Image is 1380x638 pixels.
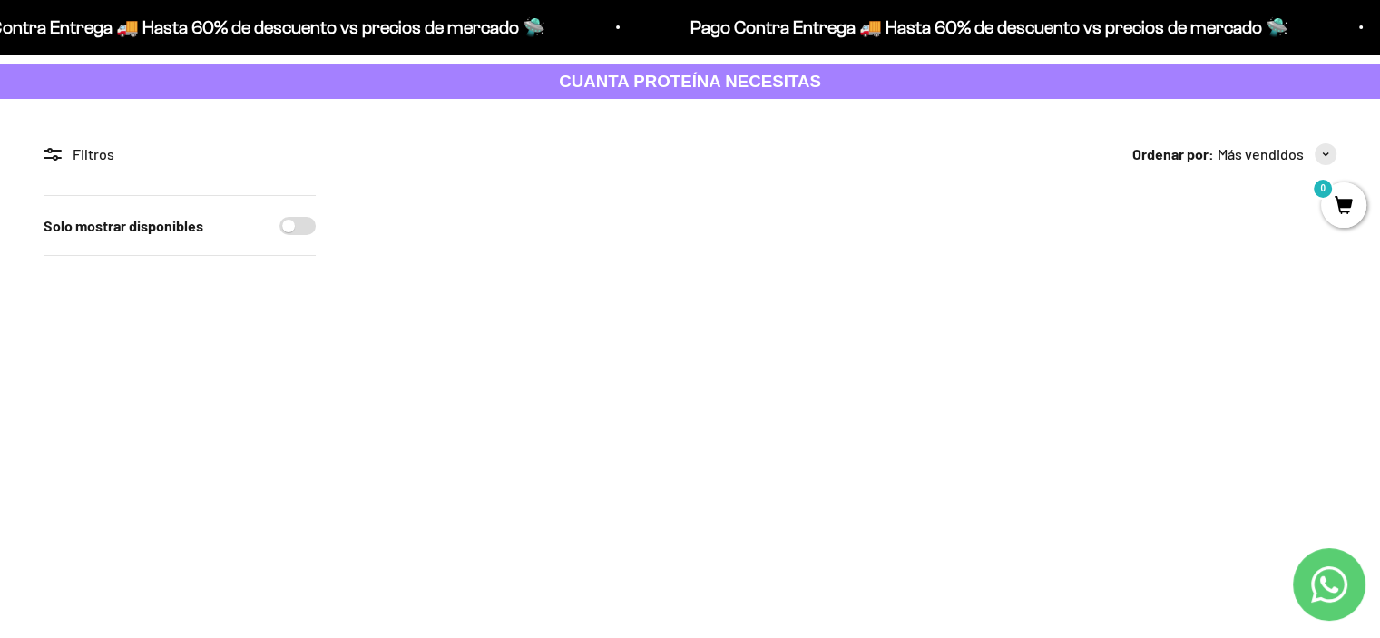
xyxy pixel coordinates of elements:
span: Ordenar por: [1132,142,1214,166]
button: Más vendidos [1218,142,1336,166]
span: Más vendidos [1218,142,1304,166]
label: Solo mostrar disponibles [44,214,203,238]
strong: CUANTA PROTEÍNA NECESITAS [559,72,821,91]
p: Pago Contra Entrega 🚚 Hasta 60% de descuento vs precios de mercado 🛸 [690,13,1288,42]
a: 0 [1321,197,1366,217]
div: Filtros [44,142,316,166]
mark: 0 [1312,178,1334,200]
